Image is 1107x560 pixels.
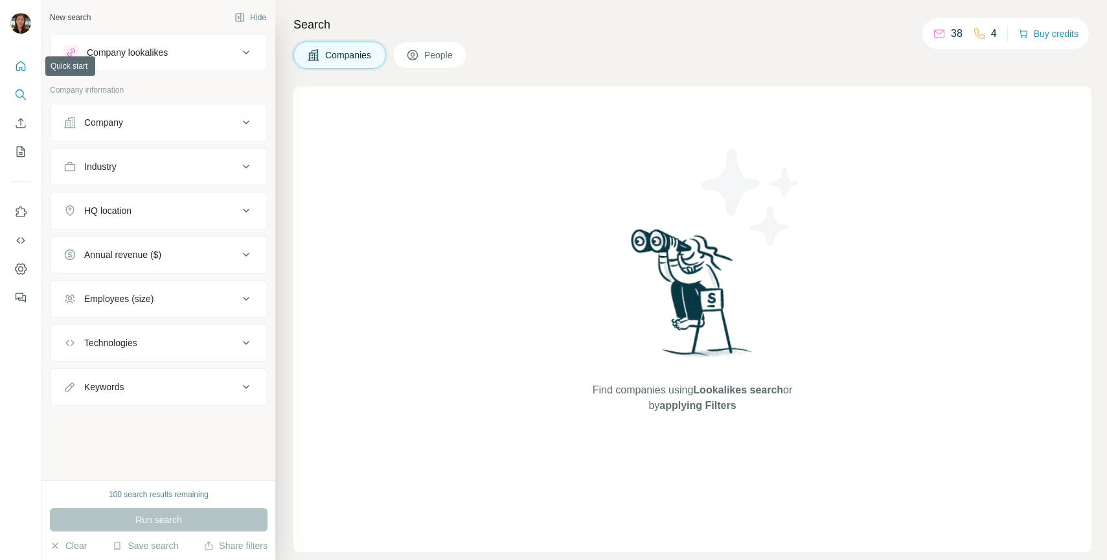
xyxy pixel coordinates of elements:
button: Company lookalikes [51,37,267,68]
span: Lookalikes search [693,384,783,395]
span: applying Filters [659,400,736,411]
button: Employees (size) [51,283,267,314]
button: Technologies [51,327,267,358]
button: Save search [112,539,178,552]
p: Company information [50,84,268,96]
div: Keywords [84,380,124,393]
span: People [424,49,454,62]
button: My lists [10,140,31,163]
button: Industry [51,151,267,182]
div: Technologies [84,336,137,349]
button: Buy credits [1018,25,1078,43]
h4: Search [293,16,1091,34]
button: Clear [50,539,87,552]
button: Hide [225,8,275,27]
div: Industry [84,160,117,173]
img: Surfe Illustration - Stars [692,139,809,255]
button: Feedback [10,286,31,309]
button: HQ location [51,195,267,226]
span: Find companies using or by [589,382,796,414]
button: Annual revenue ($) [51,239,267,270]
div: Employees (size) [84,292,154,305]
button: Use Surfe on LinkedIn [10,200,31,224]
button: Quick start [10,54,31,78]
p: 38 [951,26,963,41]
img: Surfe Illustration - Woman searching with binoculars [625,226,760,370]
span: Companies [325,49,372,62]
button: Keywords [51,371,267,402]
img: Avatar [10,13,31,34]
div: 100 search results remaining [109,489,209,500]
div: Company lookalikes [87,46,168,59]
button: Dashboard [10,257,31,281]
div: HQ location [84,204,131,217]
button: Enrich CSV [10,111,31,135]
button: Company [51,107,267,138]
div: Annual revenue ($) [84,248,161,261]
button: Use Surfe API [10,229,31,252]
button: Share filters [203,539,268,552]
button: Search [10,83,31,106]
p: 4 [991,26,997,41]
div: Company [84,116,123,129]
div: New search [50,12,91,23]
